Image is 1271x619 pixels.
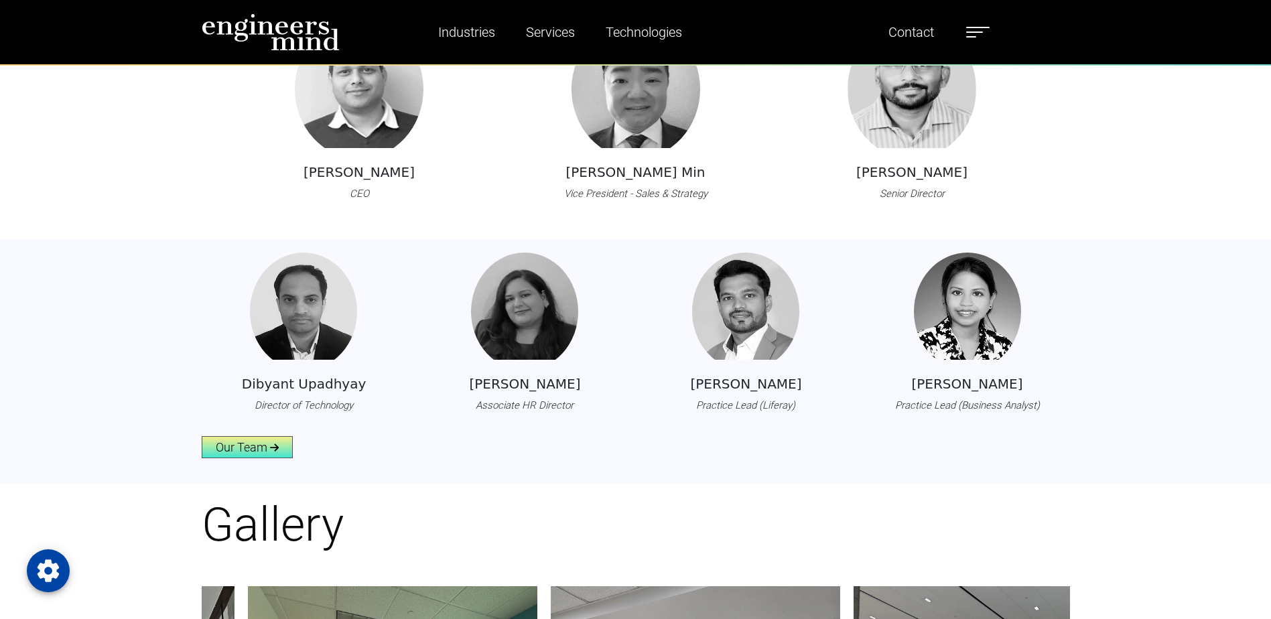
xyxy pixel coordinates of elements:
h5: [PERSON_NAME] [690,376,801,392]
i: Director of Technology [255,399,353,411]
i: Practice Lead (Business Analyst) [895,399,1040,411]
a: Industries [433,17,500,48]
h5: [PERSON_NAME] Min [566,164,706,180]
h5: [PERSON_NAME] [911,376,1022,392]
h5: [PERSON_NAME] [856,164,967,180]
h5: Dibyant Upadhyay [242,376,366,392]
i: CEO [350,188,369,200]
a: Services [521,17,580,48]
a: Contact [883,17,939,48]
h5: [PERSON_NAME] [469,376,580,392]
a: Our Team [202,436,293,458]
i: Senior Director [880,188,945,200]
i: Vice President - Sales & Strategy [564,188,708,200]
h1: Gallery [202,496,1070,553]
i: Associate HR Director [476,399,574,411]
i: Practice Lead (Liferay) [696,399,795,411]
a: Technologies [600,17,687,48]
img: logo [202,13,340,51]
h5: [PERSON_NAME] [304,164,415,180]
